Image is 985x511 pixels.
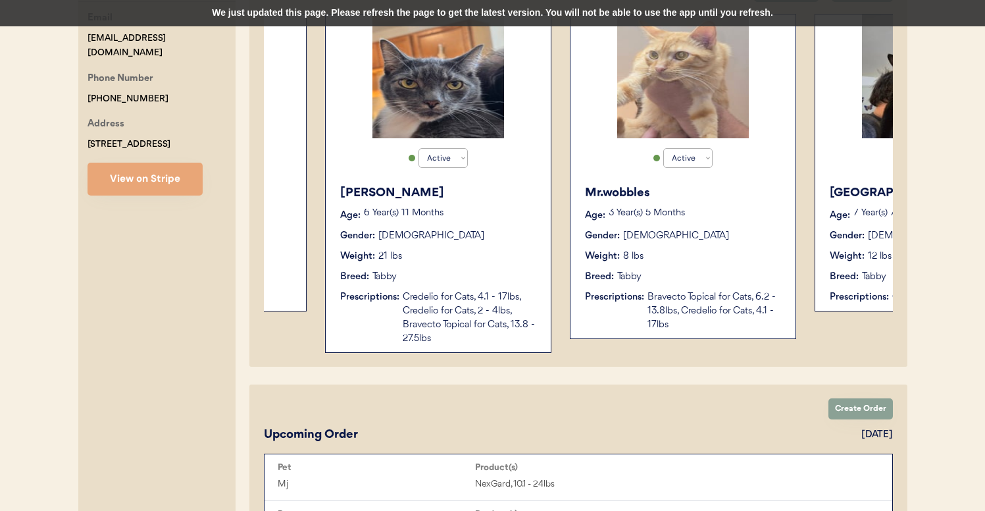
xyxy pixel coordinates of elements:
[585,184,782,202] div: Mr.wobbles
[403,290,538,346] div: Credelio for Cats, 4.1 - 17lbs, Credelio for Cats, 2 - 4lbs, Bravecto Topical for Cats, 13.8 - 27...
[378,250,402,263] div: 21 lbs
[647,290,782,332] div: Bravecto Topical for Cats, 6.2 - 13.8lbs, Credelio for Cats, 4.1 - 17lbs
[828,398,893,419] button: Create Order
[372,270,397,284] div: Tabby
[88,31,236,61] div: [EMAIL_ADDRESS][DOMAIN_NAME]
[830,270,859,284] div: Breed:
[585,250,620,263] div: Weight:
[88,117,124,133] div: Address
[340,250,375,263] div: Weight:
[585,270,614,284] div: Breed:
[830,250,865,263] div: Weight:
[830,290,889,304] div: Prescriptions:
[340,290,399,304] div: Prescriptions:
[585,229,620,243] div: Gender:
[88,163,203,196] button: View on Stripe
[868,250,892,263] div: 12 lbs
[88,71,153,88] div: Phone Number
[623,229,729,243] div: [DEMOGRAPHIC_DATA]
[617,270,642,284] div: Tabby
[830,209,850,223] div: Age:
[868,229,974,243] div: [DEMOGRAPHIC_DATA]
[264,426,358,444] div: Upcoming Order
[278,462,475,473] div: Pet
[585,209,605,223] div: Age:
[340,229,375,243] div: Gender:
[617,14,749,138] img: 1000010218.jpg
[830,229,865,243] div: Gender:
[88,92,168,107] div: [PHONE_NUMBER]
[862,270,886,284] div: Tabby
[340,184,538,202] div: [PERSON_NAME]
[364,209,538,218] p: 6 Year(s) 11 Months
[88,137,170,152] div: [STREET_ADDRESS]
[475,477,672,492] div: NexGard, 10.1 - 24lbs
[585,290,644,304] div: Prescriptions:
[475,462,672,473] div: Product(s)
[378,229,484,243] div: [DEMOGRAPHIC_DATA]
[340,270,369,284] div: Breed:
[861,428,893,442] div: [DATE]
[340,209,361,223] div: Age:
[278,477,475,492] div: Mj
[372,14,504,138] img: 1000010234.jpg
[623,250,644,263] div: 8 lbs
[609,209,782,218] p: 3 Year(s) 5 Months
